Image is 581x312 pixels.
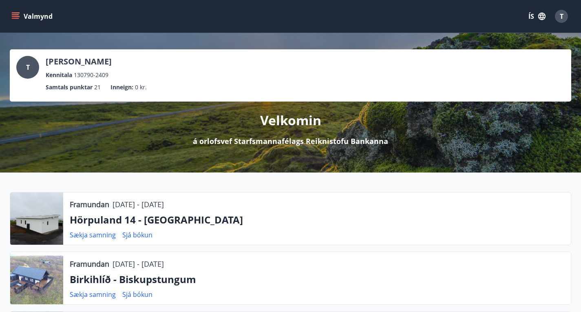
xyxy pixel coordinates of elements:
p: [DATE] - [DATE] [113,259,164,269]
p: Velkomin [260,111,321,129]
a: Sækja samning [70,290,116,299]
p: [DATE] - [DATE] [113,199,164,210]
p: Framundan [70,199,109,210]
a: Sjá bókun [122,290,152,299]
span: T [560,12,563,21]
a: Sjá bókun [122,230,152,239]
span: 130790-2409 [74,71,108,80]
p: Samtals punktar [46,83,93,92]
p: á orlofsvef Starfsmannafélags Reiknistofu Bankanna [193,136,388,146]
button: T [552,7,571,26]
p: Hörpuland 14 - [GEOGRAPHIC_DATA] [70,213,564,227]
p: Birkihlíð - Biskupstungum [70,272,564,286]
button: ÍS [524,9,550,24]
span: 21 [94,83,101,92]
p: [PERSON_NAME] [46,56,112,67]
p: Inneign : [110,83,133,92]
button: menu [10,9,56,24]
a: Sækja samning [70,230,116,239]
span: T [26,63,30,72]
span: 0 kr. [135,83,147,92]
p: Framundan [70,259,109,269]
p: Kennitala [46,71,72,80]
